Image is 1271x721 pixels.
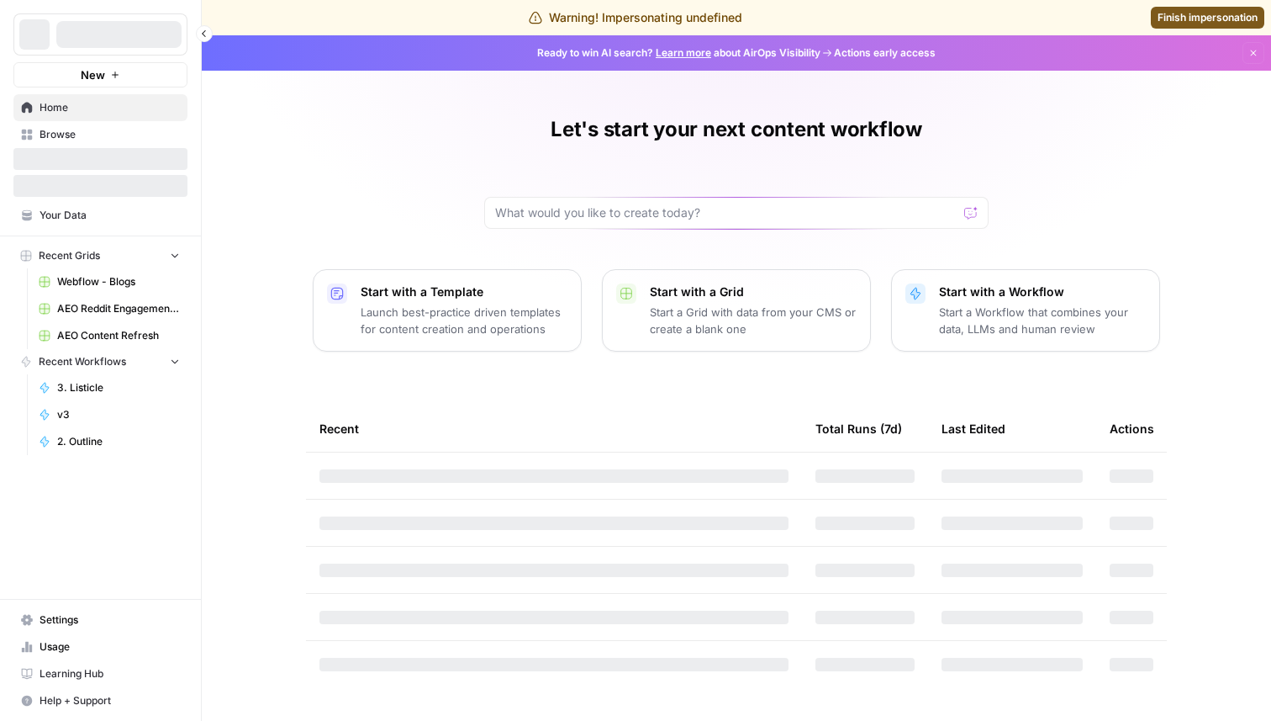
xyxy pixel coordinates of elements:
[361,284,567,300] p: Start with a Template
[13,62,187,87] button: New
[13,94,187,121] a: Home
[13,349,187,374] button: Recent Workflows
[31,295,187,322] a: AEO Reddit Engagement (3)
[1151,7,1264,29] a: Finish impersonation
[13,634,187,660] a: Usage
[81,66,105,83] span: New
[40,208,180,223] span: Your Data
[31,401,187,428] a: v3
[57,274,180,289] span: Webflow - Blogs
[537,45,820,61] span: Ready to win AI search? about AirOps Visibility
[656,46,711,59] a: Learn more
[57,434,180,449] span: 2. Outline
[40,100,180,115] span: Home
[1158,10,1258,25] span: Finish impersonation
[602,269,871,352] button: Start with a GridStart a Grid with data from your CMS or create a blank one
[40,666,180,681] span: Learning Hub
[13,660,187,687] a: Learning Hub
[57,328,180,343] span: AEO Content Refresh
[13,121,187,148] a: Browse
[39,248,100,263] span: Recent Grids
[361,304,567,337] p: Launch best-practice driven templates for content creation and operations
[319,406,788,452] div: Recent
[13,607,187,634] a: Settings
[40,693,180,708] span: Help + Support
[31,322,187,349] a: AEO Content Refresh
[551,116,922,143] h1: Let's start your next content workflow
[13,687,187,714] button: Help + Support
[1110,406,1154,452] div: Actions
[939,304,1146,337] p: Start a Workflow that combines your data, LLMs and human review
[57,301,180,316] span: AEO Reddit Engagement (3)
[891,269,1160,352] button: Start with a WorkflowStart a Workflow that combines your data, LLMs and human review
[941,406,1005,452] div: Last Edited
[495,204,957,221] input: What would you like to create today?
[31,374,187,401] a: 3. Listicle
[39,354,126,369] span: Recent Workflows
[529,9,742,26] div: Warning! Impersonating undefined
[313,269,582,352] button: Start with a TemplateLaunch best-practice driven templates for content creation and operations
[40,127,180,142] span: Browse
[57,380,180,395] span: 3. Listicle
[650,284,857,300] p: Start with a Grid
[834,45,936,61] span: Actions early access
[31,428,187,455] a: 2. Outline
[57,407,180,422] span: v3
[13,202,187,229] a: Your Data
[650,304,857,337] p: Start a Grid with data from your CMS or create a blank one
[815,406,902,452] div: Total Runs (7d)
[13,243,187,268] button: Recent Grids
[31,268,187,295] a: Webflow - Blogs
[40,612,180,628] span: Settings
[40,639,180,655] span: Usage
[939,284,1146,300] p: Start with a Workflow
